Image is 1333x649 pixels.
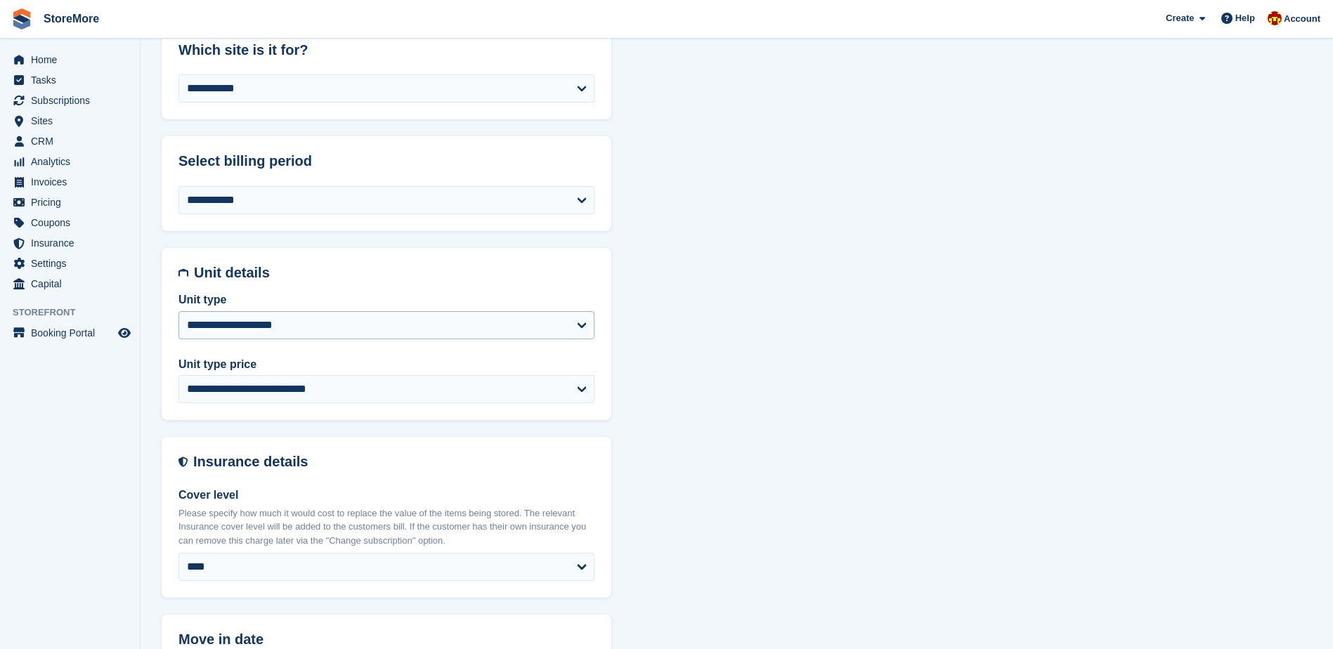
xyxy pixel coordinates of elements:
[178,153,594,169] h2: Select billing period
[31,323,115,343] span: Booking Portal
[31,274,115,294] span: Capital
[116,324,133,341] a: Preview store
[178,291,594,308] label: Unit type
[7,323,133,343] a: menu
[31,111,115,131] span: Sites
[178,265,188,281] img: unit-details-icon-595b0c5c156355b767ba7b61e002efae458ec76ed5ec05730b8e856ff9ea34a9.svg
[178,487,594,504] label: Cover level
[1268,11,1282,25] img: Store More Team
[11,8,32,29] img: stora-icon-8386f47178a22dfd0bd8f6a31ec36ba5ce8667c1dd55bd0f319d3a0aa187defe.svg
[7,111,133,131] a: menu
[31,70,115,90] span: Tasks
[178,506,594,548] p: Please specify how much it would cost to replace the value of the items being stored. The relevan...
[178,356,594,373] label: Unit type price
[31,233,115,253] span: Insurance
[1284,12,1320,26] span: Account
[7,70,133,90] a: menu
[194,265,594,281] h2: Unit details
[13,306,140,320] span: Storefront
[1235,11,1255,25] span: Help
[31,131,115,151] span: CRM
[31,254,115,273] span: Settings
[31,50,115,70] span: Home
[7,274,133,294] a: menu
[1166,11,1194,25] span: Create
[7,233,133,253] a: menu
[178,454,188,470] img: insurance-details-icon-731ffda60807649b61249b889ba3c5e2b5c27d34e2e1fb37a309f0fde93ff34a.svg
[31,152,115,171] span: Analytics
[31,91,115,110] span: Subscriptions
[193,454,594,470] h2: Insurance details
[31,213,115,232] span: Coupons
[7,172,133,192] a: menu
[178,631,594,648] h2: Move in date
[178,42,594,58] h2: Which site is it for?
[7,91,133,110] a: menu
[7,254,133,273] a: menu
[38,7,105,30] a: StoreMore
[7,213,133,232] a: menu
[7,192,133,212] a: menu
[7,152,133,171] a: menu
[7,131,133,151] a: menu
[7,50,133,70] a: menu
[31,172,115,192] span: Invoices
[31,192,115,212] span: Pricing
